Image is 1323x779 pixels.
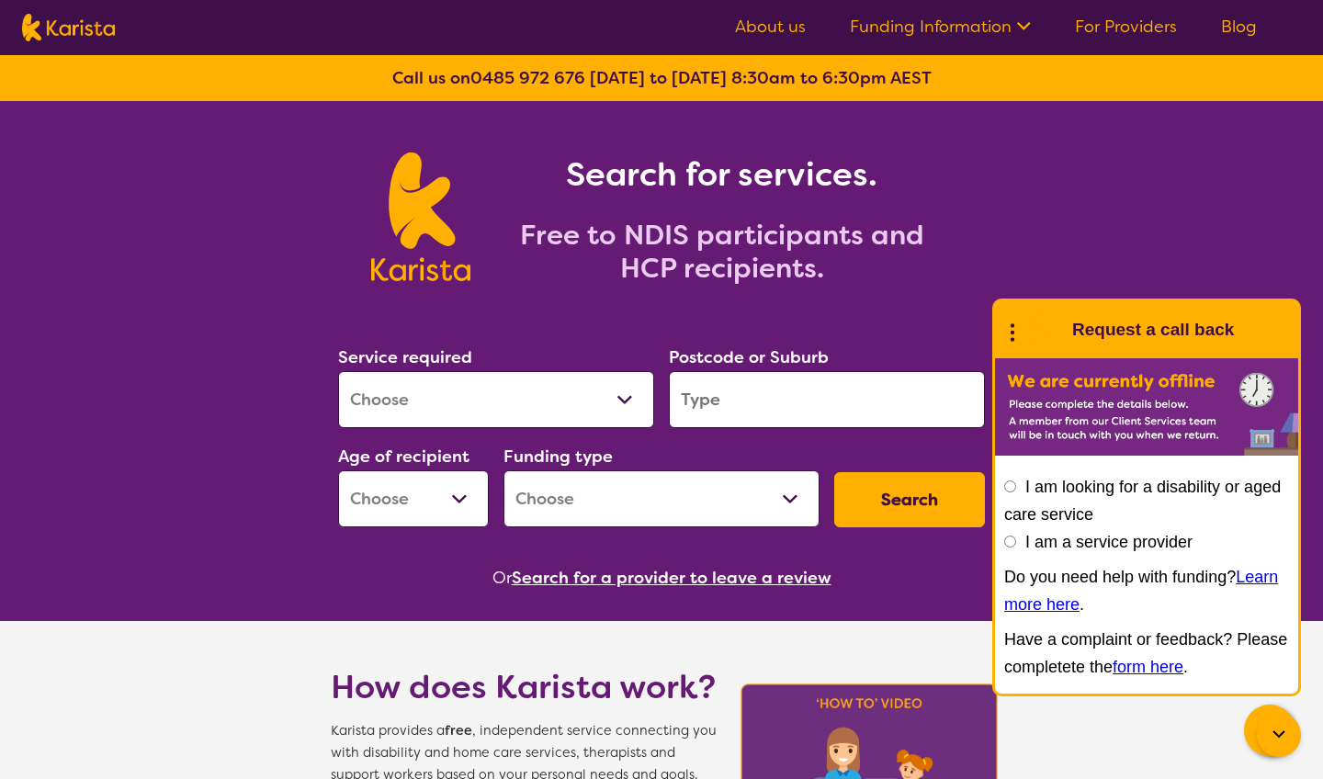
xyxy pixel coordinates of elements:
p: Do you need help with funding? . [1004,563,1289,618]
h1: Search for services. [492,152,952,197]
label: I am a service provider [1025,533,1193,551]
button: Search [834,472,985,527]
h2: Free to NDIS participants and HCP recipients. [492,219,952,285]
a: 0485 972 676 [470,67,585,89]
label: Age of recipient [338,446,469,468]
label: Postcode or Suburb [669,346,829,368]
img: Karista logo [22,14,115,41]
button: Search for a provider to leave a review [512,564,831,592]
h1: Request a call back [1072,316,1234,344]
b: Call us on [DATE] to [DATE] 8:30am to 6:30pm AEST [392,67,932,89]
span: Or [492,564,512,592]
img: Karista [1024,311,1061,348]
a: For Providers [1075,16,1177,38]
label: Funding type [503,446,613,468]
a: About us [735,16,806,38]
p: Have a complaint or feedback? Please completete the . [1004,626,1289,681]
a: form here [1113,658,1183,676]
a: Blog [1221,16,1257,38]
h1: How does Karista work? [331,665,717,709]
button: Channel Menu [1244,705,1295,756]
img: Karista offline chat form to request call back [995,358,1298,456]
a: Funding Information [850,16,1031,38]
label: I am looking for a disability or aged care service [1004,478,1281,524]
b: free [445,722,472,739]
input: Type [669,371,985,428]
label: Service required [338,346,472,368]
img: Karista logo [371,152,469,281]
